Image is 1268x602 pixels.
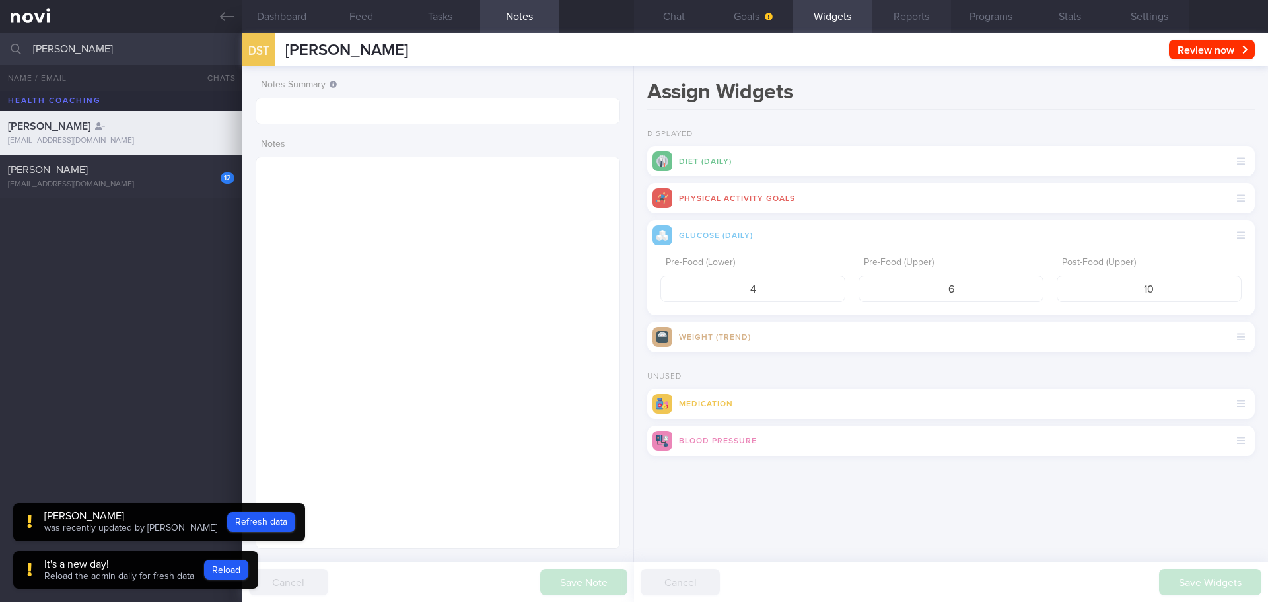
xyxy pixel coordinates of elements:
button: Refresh data [227,512,295,532]
button: Reload [204,560,248,580]
button: Review now [1169,40,1255,59]
input: 6.0 [859,276,1043,302]
label: Pre-Food (Lower) [666,257,840,269]
label: Notes [261,139,615,151]
span: [PERSON_NAME] [8,165,88,175]
div: 12 [221,172,234,184]
label: Notes Summary [261,79,615,91]
h2: Unused [647,372,1255,382]
input: 4.0 [660,276,845,302]
label: Post-Food (Upper) [1062,257,1236,269]
div: [EMAIL_ADDRESS][DOMAIN_NAME] [8,136,234,146]
input: 9.0 [1057,276,1242,302]
h1: Assign Widgets [647,79,1255,110]
button: Chats [190,65,242,91]
div: Physical Activity Goals [647,183,1255,213]
div: [EMAIL_ADDRESS][DOMAIN_NAME] [8,180,234,190]
div: Weight (Trend) [647,322,1255,352]
span: [PERSON_NAME] [8,121,90,132]
span: [PERSON_NAME] [285,42,408,58]
div: Medication [647,389,1255,419]
div: Glucose (Daily) [647,220,1255,250]
div: Blood Pressure [647,426,1255,456]
label: Pre-Food (Upper) [864,257,1038,269]
div: Diet (Daily) [647,146,1255,176]
div: DST [239,25,279,76]
span: was recently updated by [PERSON_NAME] [44,523,217,533]
div: [PERSON_NAME] [44,509,217,523]
h2: Displayed [647,130,1255,139]
div: It's a new day! [44,558,194,571]
span: Reload the admin daily for fresh data [44,572,194,581]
